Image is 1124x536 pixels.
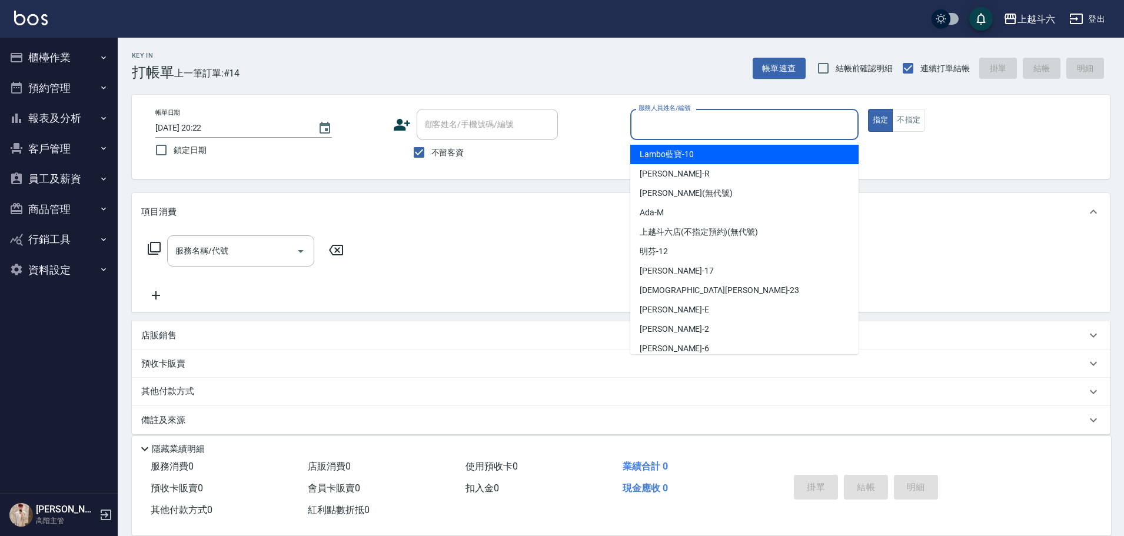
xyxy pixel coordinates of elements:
button: 上越斗六 [999,7,1060,31]
input: YYYY/MM/DD hh:mm [155,118,306,138]
span: 業績合計 0 [623,461,668,472]
span: 紅利點數折抵 0 [308,504,370,515]
span: 店販消費 0 [308,461,351,472]
span: 預收卡販賣 0 [151,482,203,494]
label: 帳單日期 [155,108,180,117]
p: 項目消費 [141,206,177,218]
span: 使用預收卡 0 [465,461,518,472]
span: 會員卡販賣 0 [308,482,360,494]
div: 其他付款方式 [132,378,1110,406]
button: 行銷工具 [5,224,113,255]
span: 其他付款方式 0 [151,504,212,515]
p: 店販銷售 [141,329,177,342]
p: 高階主管 [36,515,96,526]
button: Open [291,242,310,261]
p: 預收卡販賣 [141,358,185,370]
h3: 打帳單 [132,64,174,81]
span: 鎖定日期 [174,144,207,157]
span: [PERSON_NAME] -6 [640,342,709,355]
span: 明芬 -12 [640,245,668,258]
button: 帳單速查 [753,58,806,79]
button: 客戶管理 [5,134,113,164]
button: 不指定 [892,109,925,132]
button: 預約管理 [5,73,113,104]
button: 資料設定 [5,255,113,285]
button: 商品管理 [5,194,113,225]
h2: Key In [132,52,174,59]
div: 預收卡販賣 [132,349,1110,378]
div: 項目消費 [132,193,1110,231]
span: 扣入金 0 [465,482,499,494]
img: Logo [14,11,48,25]
span: [PERSON_NAME] -2 [640,323,709,335]
span: 結帳前確認明細 [836,62,893,75]
span: [PERSON_NAME] -E [640,304,709,316]
span: 服務消費 0 [151,461,194,472]
p: 備註及來源 [141,414,185,427]
button: 登出 [1065,8,1110,30]
span: 上一筆訂單:#14 [174,66,240,81]
span: 連續打單結帳 [920,62,970,75]
div: 店販銷售 [132,321,1110,349]
span: [PERSON_NAME] (無代號) [640,187,733,199]
span: Lambo藍寶 -10 [640,148,694,161]
span: 現金應收 0 [623,482,668,494]
button: 櫃檯作業 [5,42,113,73]
button: 員工及薪資 [5,164,113,194]
img: Person [9,503,33,527]
span: [PERSON_NAME] -17 [640,265,714,277]
button: 指定 [868,109,893,132]
div: 上越斗六 [1017,12,1055,26]
div: 備註及來源 [132,406,1110,434]
button: 報表及分析 [5,103,113,134]
span: [DEMOGRAPHIC_DATA][PERSON_NAME] -23 [640,284,799,297]
p: 隱藏業績明細 [152,443,205,455]
button: save [969,7,993,31]
span: 上越斗六店(不指定預約) (無代號) [640,226,758,238]
label: 服務人員姓名/編號 [639,104,690,112]
button: Choose date, selected date is 2025-09-17 [311,114,339,142]
span: [PERSON_NAME] -R [640,168,710,180]
span: Ada -M [640,207,664,219]
p: 其他付款方式 [141,385,200,398]
h5: [PERSON_NAME] [36,504,96,515]
span: 不留客資 [431,147,464,159]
